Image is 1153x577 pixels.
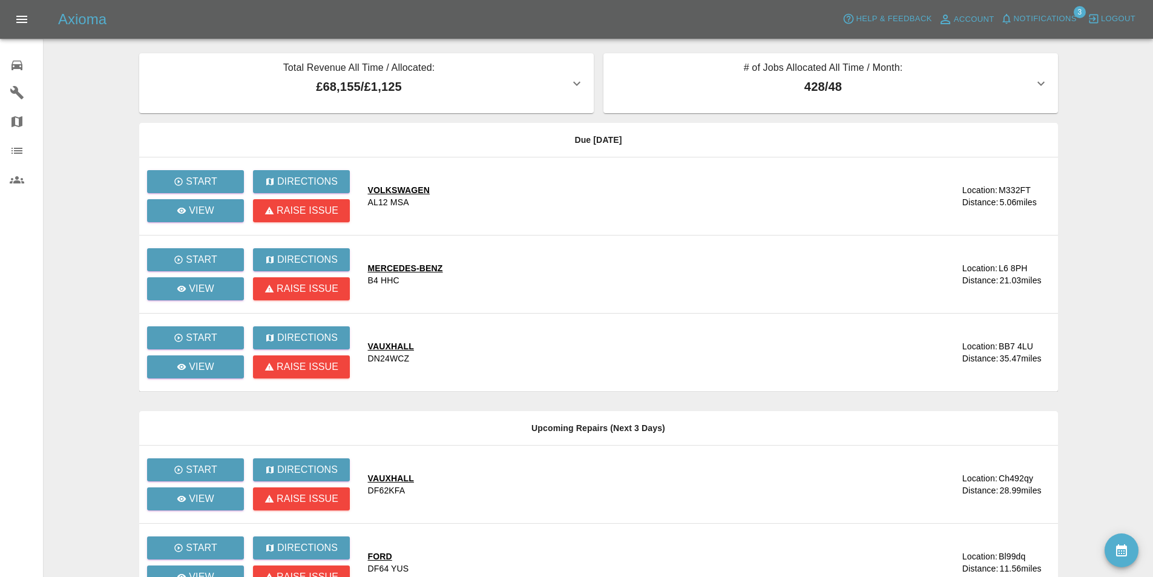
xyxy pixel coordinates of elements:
a: Location:M332FTDistance:5.06miles [909,184,1048,208]
a: View [147,199,244,222]
button: Logout [1085,10,1138,28]
div: FORD [368,550,409,562]
button: Notifications [997,10,1080,28]
p: Directions [277,541,337,555]
div: Location: [962,262,997,274]
div: 11.56 miles [1000,562,1048,575]
button: Directions [253,458,350,481]
div: Bl99dq [999,550,1026,562]
button: Start [147,458,244,481]
span: Notifications [1014,12,1077,26]
a: VOLKSWAGENAL12 MSA [368,184,900,208]
button: Raise issue [253,487,350,510]
p: Raise issue [276,360,338,374]
p: View [189,282,214,296]
a: FORDDF64 YUS [368,550,900,575]
div: Ch492qy [999,472,1033,484]
p: # of Jobs Allocated All Time / Month: [613,61,1034,77]
div: BB7 4LU [999,340,1033,352]
p: Start [186,463,217,477]
div: L6 8PH [999,262,1028,274]
a: Location:Ch492qyDistance:28.99miles [909,472,1048,496]
div: Location: [962,340,997,352]
div: DN24WCZ [368,352,410,364]
p: Directions [277,252,337,267]
a: Location:BB7 4LUDistance:35.47miles [909,340,1048,364]
span: 3 [1074,6,1086,18]
div: Location: [962,184,997,196]
div: DF62KFA [368,484,406,496]
span: Logout [1101,12,1135,26]
h5: Axioma [58,10,107,29]
div: 35.47 miles [1000,352,1048,364]
div: Distance: [962,274,999,286]
button: # of Jobs Allocated All Time / Month:428/48 [603,53,1058,113]
p: Start [186,541,217,555]
a: View [147,277,244,300]
p: View [189,203,214,218]
button: Raise issue [253,277,350,300]
a: VAUXHALLDN24WCZ [368,340,900,364]
p: Raise issue [276,492,338,506]
button: Directions [253,326,350,349]
button: Start [147,536,244,559]
div: 28.99 miles [1000,484,1048,496]
div: MERCEDES-BENZ [368,262,443,274]
div: DF64 YUS [368,562,409,575]
div: Distance: [962,562,999,575]
span: Account [954,13,994,27]
div: Location: [962,550,997,562]
button: Help & Feedback [839,10,935,28]
div: M332FT [999,184,1031,196]
div: 5.06 miles [1000,196,1048,208]
button: Start [147,248,244,271]
p: View [189,360,214,374]
div: B4 HHC [368,274,399,286]
p: Start [186,174,217,189]
button: Open drawer [7,5,36,34]
div: Distance: [962,352,999,364]
p: Directions [277,331,337,345]
button: Total Revenue All Time / Allocated:£68,155/£1,125 [139,53,594,113]
a: Account [935,10,997,29]
div: VOLKSWAGEN [368,184,430,196]
div: VAUXHALL [368,340,414,352]
p: View [189,492,214,506]
div: Distance: [962,196,999,208]
div: AL12 MSA [368,196,409,208]
button: Directions [253,536,350,559]
div: Distance: [962,484,999,496]
p: Directions [277,174,337,189]
button: Raise issue [253,355,350,378]
p: Directions [277,463,337,477]
div: Location: [962,472,997,484]
span: Help & Feedback [856,12,931,26]
button: Directions [253,248,350,271]
p: Start [186,331,217,345]
p: Start [186,252,217,267]
a: Location:Bl99dqDistance:11.56miles [909,550,1048,575]
a: Location:L6 8PHDistance:21.03miles [909,262,1048,286]
button: Start [147,170,244,193]
a: MERCEDES-BENZB4 HHC [368,262,900,286]
th: Due [DATE] [139,123,1058,157]
div: 21.03 miles [1000,274,1048,286]
button: Directions [253,170,350,193]
p: Total Revenue All Time / Allocated: [149,61,570,77]
div: VAUXHALL [368,472,414,484]
p: £68,155 / £1,125 [149,77,570,96]
a: VAUXHALLDF62KFA [368,472,900,496]
button: Raise issue [253,199,350,222]
a: View [147,487,244,510]
a: View [147,355,244,378]
button: availability [1105,533,1138,567]
th: Upcoming Repairs (Next 3 Days) [139,411,1058,446]
p: Raise issue [276,282,338,296]
p: Raise issue [276,203,338,218]
button: Start [147,326,244,349]
p: 428 / 48 [613,77,1034,96]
